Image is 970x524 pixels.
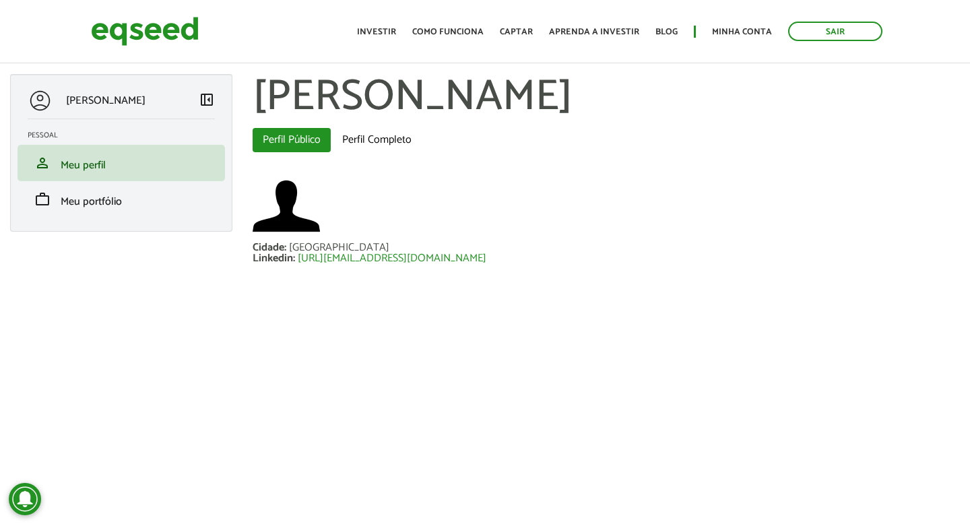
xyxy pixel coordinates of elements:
a: Aprenda a investir [549,28,639,36]
span: : [284,238,286,257]
a: Ver perfil do usuário. [253,172,320,240]
a: Colapsar menu [199,92,215,110]
h2: Pessoal [28,131,225,139]
a: Investir [357,28,396,36]
span: left_panel_close [199,92,215,108]
img: Foto de Felipe Bahia Diniz Gadano [253,172,320,240]
a: [URL][EMAIL_ADDRESS][DOMAIN_NAME] [298,253,486,264]
p: [PERSON_NAME] [66,94,145,107]
span: Meu perfil [61,156,106,174]
li: Meu perfil [18,145,225,181]
a: Como funciona [412,28,484,36]
a: personMeu perfil [28,155,215,171]
div: Linkedin [253,253,298,264]
a: Perfil Completo [332,128,422,152]
h1: [PERSON_NAME] [253,74,960,121]
a: Perfil Público [253,128,331,152]
a: Minha conta [712,28,772,36]
div: [GEOGRAPHIC_DATA] [289,242,389,253]
span: work [34,191,51,207]
span: person [34,155,51,171]
a: Blog [655,28,678,36]
a: Captar [500,28,533,36]
span: Meu portfólio [61,193,122,211]
span: : [293,249,295,267]
a: workMeu portfólio [28,191,215,207]
a: Sair [788,22,882,41]
li: Meu portfólio [18,181,225,218]
img: EqSeed [91,13,199,49]
div: Cidade [253,242,289,253]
